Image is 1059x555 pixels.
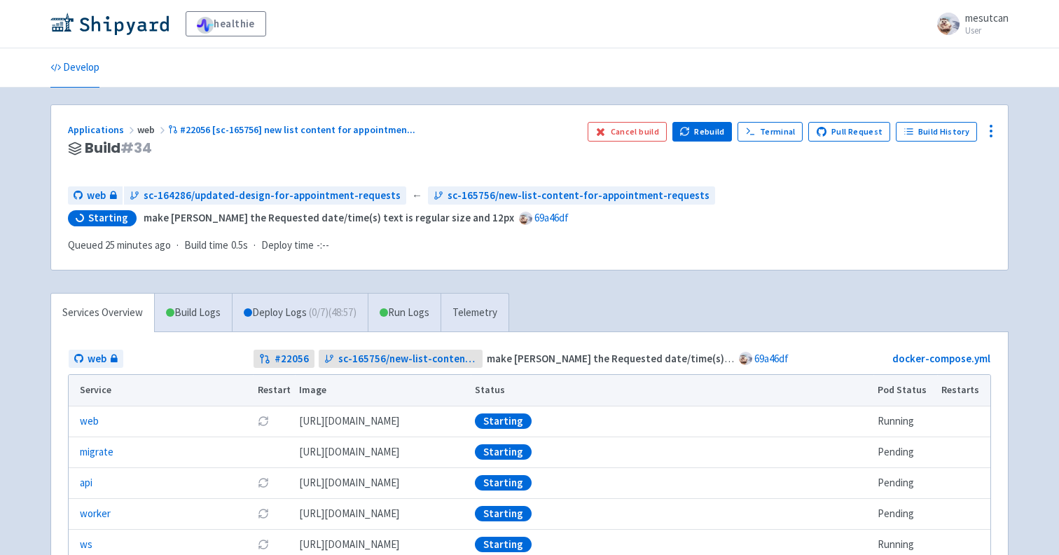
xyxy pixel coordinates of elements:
a: sc-165756/new-list-content-for-appointment-requests [428,186,715,205]
strong: # 22056 [275,351,309,367]
button: Restart pod [258,477,269,488]
span: 0.5s [231,238,248,254]
span: ( 0 / 7 ) (48:57) [309,305,357,321]
a: web [69,350,123,369]
span: # 34 [120,138,152,158]
td: Running [873,406,937,437]
strong: make [PERSON_NAME] the Requested date/time(s) text is regular size and 12px [487,352,857,365]
a: Applications [68,123,137,136]
a: web [68,186,123,205]
a: api [80,475,92,491]
button: Cancel build [588,122,667,142]
strong: make [PERSON_NAME] the Requested date/time(s) text is regular size and 12px [144,211,514,224]
span: web [88,351,106,367]
a: Deploy Logs (0/7)(48:57) [232,294,368,332]
th: Service [69,375,253,406]
a: 69a46df [534,211,569,224]
span: #22056 [sc-165756] new list content for appointmen ... [180,123,415,136]
div: Starting [475,537,532,552]
a: healthie [186,11,266,36]
span: ← [412,188,422,204]
th: Image [295,375,471,406]
a: web [80,413,99,430]
span: Starting [88,211,128,225]
div: Starting [475,413,532,429]
small: User [965,26,1009,35]
span: Build [85,140,152,156]
a: mesutcan User [929,13,1009,35]
th: Pod Status [873,375,937,406]
a: migrate [80,444,113,460]
td: Pending [873,437,937,467]
span: Deploy time [261,238,314,254]
span: [DOMAIN_NAME][URL] [299,475,399,491]
span: web [137,123,168,136]
span: Build time [184,238,228,254]
a: sc-164286/updated-design-for-appointment-requests [124,186,406,205]
a: Build Logs [155,294,232,332]
a: Services Overview [51,294,154,332]
div: Starting [475,506,532,521]
span: [DOMAIN_NAME][URL] [299,444,399,460]
div: Starting [475,475,532,491]
a: Build History [896,122,977,142]
th: Status [471,375,873,406]
a: 69a46df [754,352,789,365]
th: Restarts [937,375,990,406]
a: Pull Request [808,122,890,142]
span: [DOMAIN_NAME][URL] [299,506,399,522]
span: [DOMAIN_NAME][URL] [299,537,399,553]
a: worker [80,506,111,522]
span: [DOMAIN_NAME][URL] [299,413,399,430]
div: · · [68,238,338,254]
img: Shipyard logo [50,13,169,35]
a: ws [80,537,92,553]
a: sc-165756/new-list-content-for-appointment-requests [319,350,483,369]
td: Pending [873,467,937,498]
a: Telemetry [441,294,508,332]
th: Restart [253,375,295,406]
span: sc-165756/new-list-content-for-appointment-requests [338,351,478,367]
button: Rebuild [672,122,733,142]
a: #22056 [sc-165756] new list content for appointmen... [168,123,417,136]
span: sc-164286/updated-design-for-appointment-requests [144,188,401,204]
div: Starting [475,444,532,460]
button: Restart pod [258,539,269,550]
a: Terminal [738,122,803,142]
a: Run Logs [368,294,441,332]
span: sc-165756/new-list-content-for-appointment-requests [448,188,710,204]
button: Restart pod [258,508,269,519]
a: Develop [50,48,99,88]
span: web [87,188,106,204]
span: Queued [68,238,171,252]
button: Restart pod [258,416,269,427]
span: mesutcan [965,11,1009,25]
time: 25 minutes ago [105,238,171,252]
a: docker-compose.yml [892,352,990,365]
span: -:-- [317,238,329,254]
a: #22056 [254,350,314,369]
td: Pending [873,498,937,529]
